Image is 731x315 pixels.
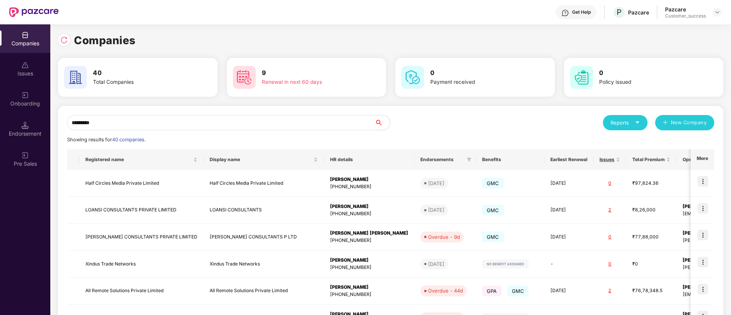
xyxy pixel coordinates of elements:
[600,233,620,241] div: 0
[430,68,526,78] h3: 0
[204,149,324,170] th: Display name
[330,237,408,244] div: [PHONE_NUMBER]
[697,230,708,240] img: icon
[60,36,68,44] img: svg+xml;base64,PHN2ZyBpZD0iUmVsb2FkLTMyeDMyIiB4bWxucz0iaHR0cDovL3d3dy53My5vcmcvMjAwMC9zdmciIHdpZH...
[671,119,707,126] span: New Company
[64,66,87,89] img: svg+xml;base64,PHN2ZyB4bWxucz0iaHR0cDovL3d3dy53My5vcmcvMjAwMC9zdmciIHdpZHRoPSI2MCIgaGVpZ2h0PSI2MC...
[600,206,620,214] div: 2
[482,286,502,296] span: GPA
[204,278,324,305] td: All Remote Solutions Private Limited
[635,120,640,125] span: caret-down
[210,157,312,163] span: Display name
[632,233,670,241] div: ₹77,88,000
[482,232,504,242] span: GMC
[330,210,408,217] div: [PHONE_NUMBER]
[93,68,189,78] h3: 40
[204,251,324,278] td: Xindus Trade Networks
[600,180,620,187] div: 0
[74,32,136,49] h1: Companies
[428,206,444,214] div: [DATE]
[665,13,706,19] div: Customer_success
[593,149,626,170] th: Issues
[330,284,408,291] div: [PERSON_NAME]
[79,149,204,170] th: Registered name
[330,257,408,264] div: [PERSON_NAME]
[600,261,620,268] div: 0
[9,7,59,17] img: New Pazcare Logo
[428,179,444,187] div: [DATE]
[79,224,204,251] td: [PERSON_NAME] CONSULTANTS PRIVATE LIMITED
[697,176,708,187] img: icon
[482,205,504,216] span: GMC
[79,170,204,197] td: Half Circles Media Private Limited
[324,149,414,170] th: HR details
[544,197,593,224] td: [DATE]
[482,178,504,189] span: GMC
[374,115,390,130] button: search
[330,291,408,298] div: [PHONE_NUMBER]
[697,257,708,267] img: icon
[632,287,670,294] div: ₹76,78,348.5
[599,78,695,86] div: Policy issued
[561,9,569,17] img: svg+xml;base64,PHN2ZyBpZD0iSGVscC0zMngzMiIgeG1sbnM9Imh0dHA6Ly93d3cudzMub3JnLzIwMDAvc3ZnIiB3aWR0aD...
[544,278,593,305] td: [DATE]
[330,176,408,183] div: [PERSON_NAME]
[79,278,204,305] td: All Remote Solutions Private Limited
[374,120,390,126] span: search
[600,157,614,163] span: Issues
[85,157,192,163] span: Registered name
[570,66,593,89] img: svg+xml;base64,PHN2ZyB4bWxucz0iaHR0cDovL3d3dy53My5vcmcvMjAwMC9zdmciIHdpZHRoPSI2MCIgaGVpZ2h0PSI2MC...
[467,157,471,162] span: filter
[93,78,189,86] div: Total Companies
[600,287,620,294] div: 2
[330,264,408,271] div: [PHONE_NUMBER]
[663,120,668,126] span: plus
[632,180,670,187] div: ₹97,824.36
[665,6,706,13] div: Pazcare
[691,149,714,170] th: More
[420,157,464,163] span: Endorsements
[430,78,526,86] div: Payment received
[112,137,146,142] span: 40 companies.
[330,230,408,237] div: [PERSON_NAME] [PERSON_NAME]
[262,68,358,78] h3: 9
[544,251,593,278] td: -
[599,68,695,78] h3: 0
[21,91,29,99] img: svg+xml;base64,PHN2ZyB3aWR0aD0iMjAiIGhlaWdodD0iMjAiIHZpZXdCb3g9IjAgMCAyMCAyMCIgZmlsbD0ibm9uZSIgeG...
[204,224,324,251] td: [PERSON_NAME] CONSULTANTS P LTD
[21,152,29,159] img: svg+xml;base64,PHN2ZyB3aWR0aD0iMjAiIGhlaWdodD0iMjAiIHZpZXdCb3g9IjAgMCAyMCAyMCIgZmlsbD0ibm9uZSIgeG...
[572,9,591,15] div: Get Help
[628,9,649,16] div: Pazcare
[632,206,670,214] div: ₹8,26,000
[655,115,714,130] button: plusNew Company
[21,31,29,39] img: svg+xml;base64,PHN2ZyBpZD0iQ29tcGFuaWVzIiB4bWxucz0iaHR0cDovL3d3dy53My5vcmcvMjAwMC9zdmciIHdpZHRoPS...
[233,66,256,89] img: svg+xml;base64,PHN2ZyB4bWxucz0iaHR0cDovL3d3dy53My5vcmcvMjAwMC9zdmciIHdpZHRoPSI2MCIgaGVpZ2h0PSI2MC...
[544,224,593,251] td: [DATE]
[617,8,622,17] span: P
[544,149,593,170] th: Earliest Renewal
[544,170,593,197] td: [DATE]
[79,197,204,224] td: LOANSI CONSULTANTS PRIVATE LIMITED
[330,203,408,210] div: [PERSON_NAME]
[465,155,473,164] span: filter
[401,66,424,89] img: svg+xml;base64,PHN2ZyB4bWxucz0iaHR0cDovL3d3dy53My5vcmcvMjAwMC9zdmciIHdpZHRoPSI2MCIgaGVpZ2h0PSI2MC...
[626,149,676,170] th: Total Premium
[697,284,708,294] img: icon
[476,149,544,170] th: Benefits
[67,137,146,142] span: Showing results for
[482,259,529,269] img: svg+xml;base64,PHN2ZyB4bWxucz0iaHR0cDovL3d3dy53My5vcmcvMjAwMC9zdmciIHdpZHRoPSIxMjIiIGhlaWdodD0iMj...
[428,260,444,268] div: [DATE]
[204,197,324,224] td: LOANSI CONSULTANTS
[330,183,408,190] div: [PHONE_NUMBER]
[714,9,720,15] img: svg+xml;base64,PHN2ZyBpZD0iRHJvcGRvd24tMzJ4MzIiIHhtbG5zPSJodHRwOi8vd3d3LnczLm9yZy8yMDAwL3N2ZyIgd2...
[21,122,29,129] img: svg+xml;base64,PHN2ZyB3aWR0aD0iMTQuNSIgaGVpZ2h0PSIxNC41IiB2aWV3Qm94PSIwIDAgMTYgMTYiIGZpbGw9Im5vbm...
[697,203,708,214] img: icon
[507,286,529,296] span: GMC
[204,170,324,197] td: Half Circles Media Private Limited
[611,119,640,126] div: Reports
[428,287,463,294] div: Overdue - 44d
[428,233,460,241] div: Overdue - 9d
[21,61,29,69] img: svg+xml;base64,PHN2ZyBpZD0iSXNzdWVzX2Rpc2FibGVkIiB4bWxucz0iaHR0cDovL3d3dy53My5vcmcvMjAwMC9zdmciIH...
[632,261,670,268] div: ₹0
[632,157,665,163] span: Total Premium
